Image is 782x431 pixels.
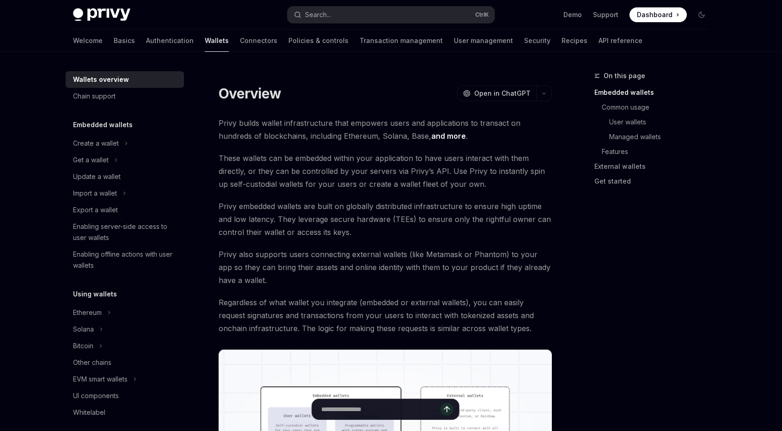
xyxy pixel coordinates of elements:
a: Demo [563,10,582,19]
a: Enabling server-side access to user wallets [66,218,184,246]
button: EVM smart wallets [66,371,184,388]
div: Create a wallet [73,138,119,149]
h5: Embedded wallets [73,119,133,130]
span: Open in ChatGPT [474,89,531,98]
a: Security [524,30,550,52]
a: Support [593,10,618,19]
div: Update a wallet [73,171,121,182]
span: Privy embedded wallets are built on globally distributed infrastructure to ensure high uptime and... [219,200,552,239]
span: On this page [604,70,645,81]
span: Regardless of what wallet you integrate (embedded or external wallets), you can easily request si... [219,296,552,335]
div: Bitcoin [73,340,93,351]
div: UI components [73,390,119,401]
button: Ethereum [66,304,184,321]
div: Wallets overview [73,74,129,85]
a: Export a wallet [66,202,184,218]
div: Ethereum [73,307,102,318]
div: Other chains [73,357,111,368]
a: Embedded wallets [594,85,716,100]
span: Privy also supports users connecting external wallets (like Metamask or Phantom) to your app so t... [219,248,552,287]
a: User management [454,30,513,52]
div: Search... [305,9,331,20]
div: EVM smart wallets [73,374,128,385]
span: Dashboard [637,10,672,19]
a: API reference [599,30,642,52]
a: Wallets overview [66,71,184,88]
a: Managed wallets [594,129,716,144]
button: Open in ChatGPT [457,86,536,101]
span: Ctrl K [475,11,489,18]
a: Other chains [66,354,184,371]
div: Import a wallet [73,188,117,199]
a: Dashboard [629,7,687,22]
button: Search...CtrlK [287,6,495,23]
a: Update a wallet [66,168,184,185]
a: Enabling offline actions with user wallets [66,246,184,274]
h1: Overview [219,85,281,102]
span: Privy builds wallet infrastructure that empowers users and applications to transact on hundreds o... [219,117,552,142]
div: Export a wallet [73,204,118,215]
a: Policies & controls [288,30,348,52]
a: UI components [66,388,184,404]
button: Toggle dark mode [694,7,709,22]
div: Enabling offline actions with user wallets [73,249,178,271]
button: Solana [66,321,184,338]
a: Chain support [66,88,184,105]
button: Import a wallet [66,185,184,202]
button: Get a wallet [66,152,184,168]
button: Bitcoin [66,338,184,354]
a: and more [431,131,466,141]
button: Send message [440,403,453,416]
a: Basics [114,30,135,52]
a: Get started [594,174,716,189]
a: External wallets [594,159,716,174]
div: Solana [73,324,94,335]
a: Common usage [594,100,716,115]
a: Transaction management [360,30,443,52]
input: Ask a question... [321,399,440,419]
a: Whitelabel [66,404,184,421]
div: Get a wallet [73,154,109,166]
a: Features [594,144,716,159]
button: Create a wallet [66,135,184,152]
a: Wallets [205,30,229,52]
span: These wallets can be embedded within your application to have users interact with them directly, ... [219,152,552,191]
div: Enabling server-side access to user wallets [73,221,178,243]
a: Authentication [146,30,194,52]
img: dark logo [73,8,130,21]
a: Recipes [562,30,587,52]
div: Whitelabel [73,407,105,418]
div: Chain support [73,91,116,102]
a: Connectors [240,30,277,52]
a: User wallets [594,115,716,129]
a: Welcome [73,30,103,52]
h5: Using wallets [73,289,117,300]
